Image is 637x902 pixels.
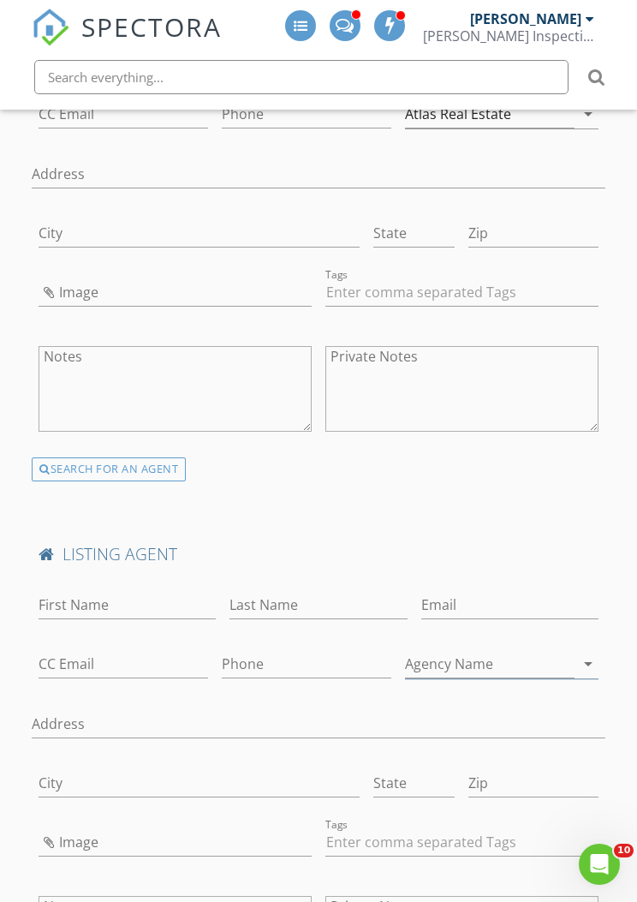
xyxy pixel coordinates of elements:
span: SPECTORA [81,9,222,45]
span: 10 [614,844,634,857]
h4: LISTING AGENT [39,543,598,565]
div: SEARCH FOR AN AGENT [32,457,186,481]
i: arrow_drop_down [578,104,598,124]
input: Image [39,278,312,307]
input: Image [39,828,312,857]
i: arrow_drop_down [578,654,598,674]
div: Stauss Inspections [423,27,594,45]
input: Search everything... [34,60,569,94]
textarea: Notes [39,346,312,432]
img: The Best Home Inspection Software - Spectora [32,9,69,46]
iframe: Intercom live chat [579,844,620,885]
a: SPECTORA [32,23,222,59]
div: [PERSON_NAME] [470,10,581,27]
